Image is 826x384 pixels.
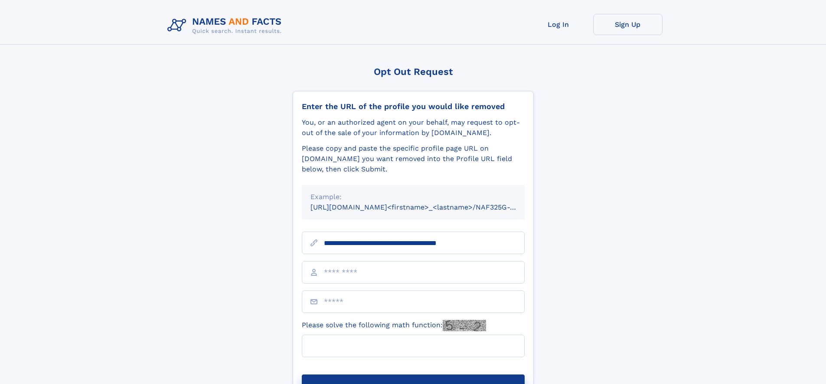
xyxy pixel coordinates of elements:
a: Log In [524,14,593,35]
div: You, or an authorized agent on your behalf, may request to opt-out of the sale of your informatio... [302,117,525,138]
div: Opt Out Request [293,66,534,77]
div: Please copy and paste the specific profile page URL on [DOMAIN_NAME] you want removed into the Pr... [302,143,525,174]
small: [URL][DOMAIN_NAME]<firstname>_<lastname>/NAF325G-xxxxxxxx [310,203,541,211]
div: Enter the URL of the profile you would like removed [302,102,525,111]
label: Please solve the following math function: [302,320,486,331]
img: Logo Names and Facts [164,14,289,37]
div: Example: [310,192,516,202]
a: Sign Up [593,14,663,35]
